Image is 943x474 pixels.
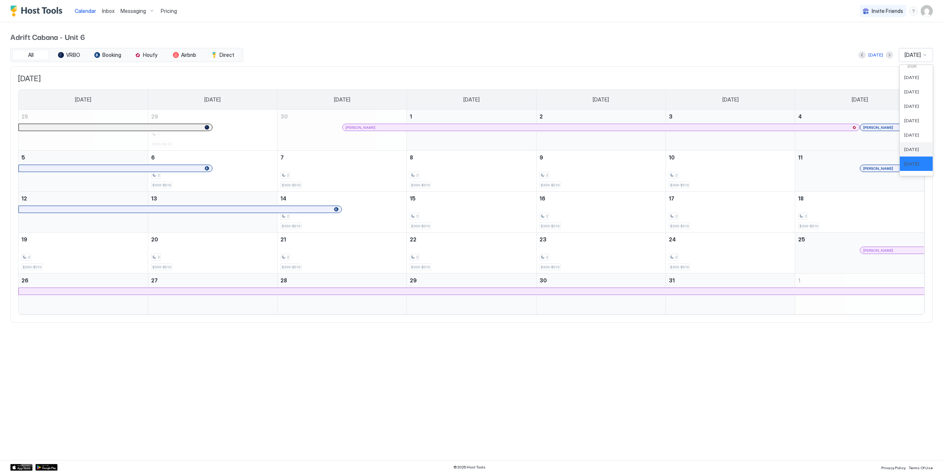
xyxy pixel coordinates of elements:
a: Terms Of Use [909,463,933,471]
span: Pricing [161,8,177,14]
a: July 15, 2026 [407,192,536,205]
td: July 25, 2026 [795,233,925,274]
button: Houfy [127,50,164,60]
td: July 8, 2026 [407,151,536,192]
span: 12 [21,195,27,202]
span: $399-$519 [23,265,41,269]
span: $399-$519 [152,265,171,269]
a: July 11, 2026 [795,151,925,164]
span: [PERSON_NAME] [863,166,893,171]
span: [DATE] [904,75,919,80]
a: Saturday [844,90,875,110]
span: Terms Of Use [909,466,933,470]
span: 13 [151,195,157,202]
span: $399-$519 [541,183,559,188]
span: 2 [157,173,160,178]
div: User profile [921,5,933,17]
button: Airbnb [166,50,203,60]
span: 2 [416,255,418,260]
a: July 28, 2026 [278,274,406,287]
a: App Store [10,464,33,471]
td: July 6, 2026 [148,151,277,192]
div: Host Tools Logo [10,6,66,17]
span: [DATE] [904,103,919,109]
td: July 11, 2026 [795,151,925,192]
span: Direct [219,52,234,58]
span: 11 [798,154,803,161]
a: August 1, 2026 [795,274,925,287]
span: 2 [157,255,160,260]
span: $399-$519 [152,183,171,188]
a: July 31, 2026 [666,274,795,287]
span: [DATE] [905,52,921,58]
span: [DATE] [334,96,350,103]
a: July 24, 2026 [666,233,795,246]
span: 25 [798,236,805,243]
span: [PERSON_NAME] [863,248,893,253]
a: July 23, 2026 [537,233,665,246]
a: Friday [715,90,746,110]
a: July 1, 2026 [407,110,536,123]
button: All [12,50,49,60]
span: [DATE] [593,96,609,103]
a: July 2, 2026 [537,110,665,123]
span: $399-$519 [670,224,689,229]
span: 2 [416,173,418,178]
span: [DATE] [904,175,919,181]
span: 16 [539,195,545,202]
a: July 3, 2026 [666,110,795,123]
a: Wednesday [456,90,487,110]
span: Messaging [120,8,146,14]
a: July 19, 2026 [18,233,148,246]
span: $399-$519 [541,265,559,269]
span: 26 [21,277,28,284]
a: July 5, 2026 [18,151,148,164]
span: 30 [539,277,547,284]
span: 2 [546,255,548,260]
td: July 21, 2026 [278,233,407,274]
td: July 22, 2026 [407,233,536,274]
td: July 30, 2026 [536,274,665,315]
span: 20 [151,236,158,243]
span: [DATE] [904,118,919,123]
span: 28 [21,113,28,120]
td: July 13, 2026 [148,192,277,233]
span: [DATE] [904,89,919,95]
span: © 2025 Host Tools [453,465,486,470]
a: July 25, 2026 [795,233,925,246]
td: July 16, 2026 [536,192,665,233]
td: July 2, 2026 [536,110,665,151]
div: tab-group [10,48,243,62]
a: July 20, 2026 [148,233,277,246]
span: [DATE] [75,96,91,103]
span: [DATE] [904,132,919,138]
span: $399-$519 [541,224,559,229]
button: Next month [886,51,893,59]
span: 8 [410,154,413,161]
td: July 15, 2026 [407,192,536,233]
span: 18 [798,195,804,202]
a: July 4, 2026 [795,110,925,123]
span: 23 [539,236,547,243]
td: July 26, 2026 [18,274,148,315]
td: July 5, 2026 [18,151,148,192]
span: 28 [280,277,287,284]
td: June 29, 2026 [148,110,277,151]
span: $399-$519 [411,183,430,188]
span: $399-$519 [670,183,689,188]
a: Sunday [68,90,99,110]
span: 2 [675,255,677,260]
button: [DATE] [867,51,884,59]
span: 2 [287,255,289,260]
td: July 18, 2026 [795,192,925,233]
td: July 10, 2026 [665,151,795,192]
a: Inbox [102,7,115,15]
td: July 23, 2026 [536,233,665,274]
span: 29 [151,113,158,120]
span: Invite Friends [872,8,903,14]
div: [PERSON_NAME] [863,125,921,130]
button: Direct [204,50,241,60]
td: June 28, 2026 [18,110,148,151]
a: July 29, 2026 [407,274,536,287]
